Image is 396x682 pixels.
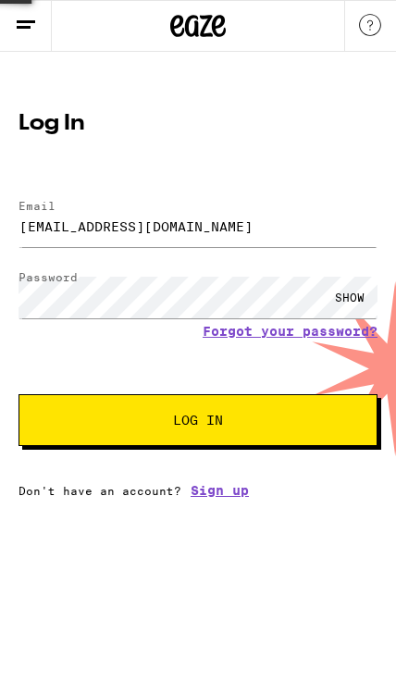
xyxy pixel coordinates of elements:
[19,205,377,247] input: Email
[322,277,377,318] div: SHOW
[19,394,377,446] button: Log In
[13,14,153,31] span: Hi. Need any help?
[203,324,377,339] a: Forgot your password?
[19,271,78,283] label: Password
[173,414,223,427] span: Log In
[19,113,377,135] h1: Log In
[19,200,56,212] label: Email
[19,483,377,498] div: Don't have an account?
[191,483,249,498] a: Sign up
